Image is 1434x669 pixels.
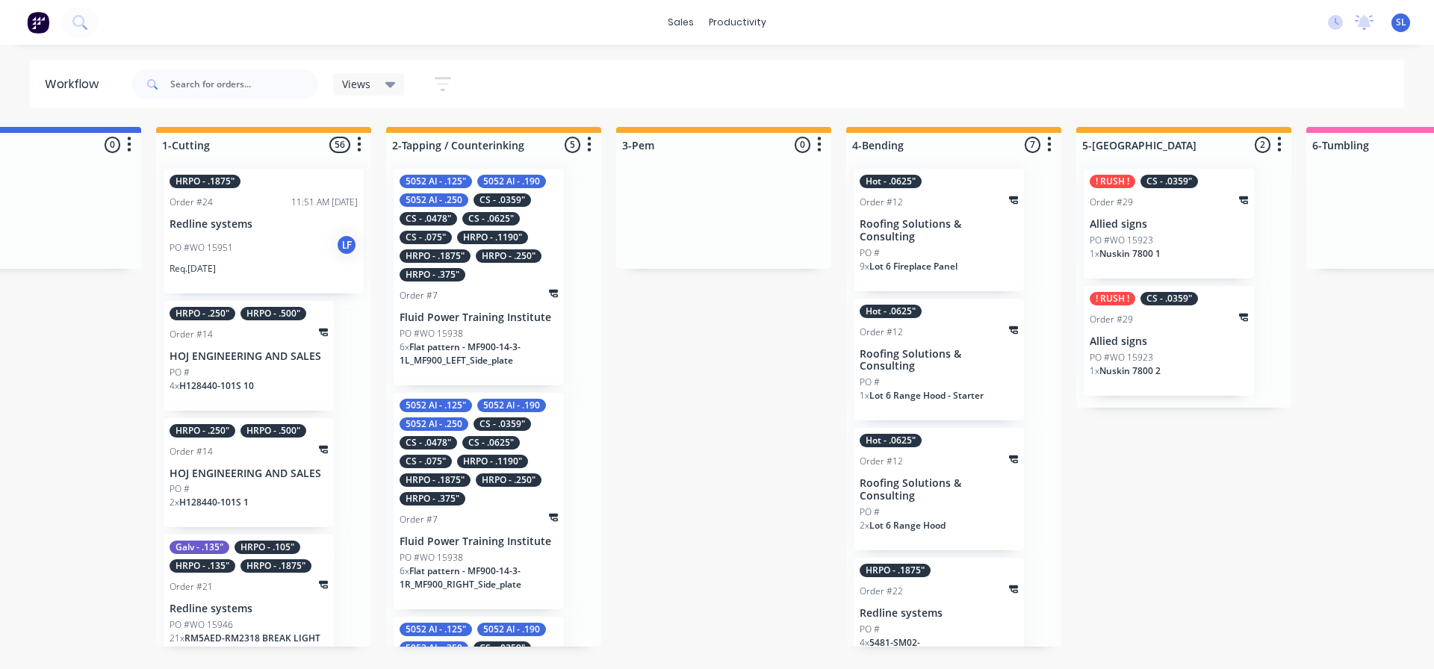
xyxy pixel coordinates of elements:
[170,350,328,363] p: HOJ ENGINEERING AND SALES
[477,623,546,636] div: 5052 Al - .190
[1099,247,1161,260] span: Nuskin 7800 1
[240,424,306,438] div: HRPO - .500"
[400,268,465,281] div: HRPO - .375"
[170,632,320,658] span: RM5AED-RM2318 BREAK LIGHT BRACKET- RIGHT HAND-FLAT-A
[860,260,869,273] span: 9 x
[179,496,249,508] span: H128440-101S 1
[860,455,903,468] div: Order #12
[477,399,546,412] div: 5052 Al - .190
[1090,234,1153,247] p: PO #WO 15923
[170,618,233,632] p: PO #WO 15946
[170,559,235,573] div: HRPO - .135"
[170,580,213,594] div: Order #21
[860,636,966,662] span: 5481-SM02-HopperContainmentSide
[170,603,328,615] p: Redline systems
[400,641,468,655] div: 5052 Al - .250
[860,607,1018,620] p: Redline systems
[854,299,1024,421] div: Hot - .0625"Order #12Roofing Solutions & ConsultingPO #1xLot 6 Range Hood - Starter
[400,327,463,340] p: PO #WO 15938
[474,193,531,207] div: CS - .0359"
[164,301,334,411] div: HRPO - .250"HRPO - .500"Order #14HOJ ENGINEERING AND SALESPO #4xH128440-101S 10
[474,417,531,431] div: CS - .0359"
[860,376,880,389] p: PO #
[854,428,1024,550] div: Hot - .0625"Order #12Roofing Solutions & ConsultingPO #2xLot 6 Range Hood
[170,482,190,496] p: PO #
[394,169,564,385] div: 5052 Al - .125"5052 Al - .1905052 Al - .250CS - .0359"CS - .0478"CS - .0625"CS - .075"HRPO - .119...
[701,11,774,34] div: productivity
[869,519,946,532] span: Lot 6 Range Hood
[335,234,358,256] div: LF
[400,551,463,564] p: PO #WO 15938
[860,348,1018,373] p: Roofing Solutions & Consulting
[854,169,1024,291] div: Hot - .0625"Order #12Roofing Solutions & ConsultingPO #9xLot 6 Fireplace Panel
[1090,218,1248,231] p: Allied signs
[860,218,1018,243] p: Roofing Solutions & Consulting
[462,212,520,225] div: CS - .0625"
[170,467,328,480] p: HOJ ENGINEERING AND SALES
[170,379,179,392] span: 4 x
[170,445,213,458] div: Order #14
[457,231,528,244] div: HRPO - .1190"
[400,340,409,353] span: 6 x
[860,175,922,188] div: Hot - .0625"
[400,212,457,225] div: CS - .0478"
[400,513,438,526] div: Order #7
[477,175,546,188] div: 5052 Al - .190
[400,564,409,577] span: 6 x
[1090,292,1135,305] div: ! RUSH !
[400,436,457,449] div: CS - .0478"
[400,564,521,591] span: Flat pattern - MF900-14-3-1R_MF900_RIGHT_Side_plate
[1084,286,1254,396] div: ! RUSH !CS - .0359"Order #29Allied signsPO #WO 159231xNuskin 7800 2
[1090,196,1133,209] div: Order #29
[164,169,364,293] div: HRPO - .1875"Order #2411:51 AM [DATE]Redline systemsPO #WO 15951LFReq.[DATE]
[170,424,235,438] div: HRPO - .250"
[400,311,558,324] p: Fluid Power Training Institute
[1090,351,1153,364] p: PO #WO 15923
[394,393,564,609] div: 5052 Al - .125"5052 Al - .1905052 Al - .250CS - .0359"CS - .0478"CS - .0625"CS - .075"HRPO - .119...
[400,623,472,636] div: 5052 Al - .125"
[400,289,438,302] div: Order #7
[860,519,869,532] span: 2 x
[860,623,880,636] p: PO #
[457,455,528,468] div: HRPO - .1190"
[660,11,701,34] div: sales
[170,496,179,508] span: 2 x
[400,399,472,412] div: 5052 Al - .125"
[400,193,468,207] div: 5052 Al - .250
[1090,247,1099,260] span: 1 x
[400,535,558,548] p: Fluid Power Training Institute
[170,218,358,231] p: Redline systems
[179,379,254,392] span: H128440-101S 10
[860,585,903,598] div: Order #22
[400,455,452,468] div: CS - .075"
[462,436,520,449] div: CS - .0625"
[291,196,358,209] div: 11:51 AM [DATE]
[1140,175,1198,188] div: CS - .0359"
[860,389,869,402] span: 1 x
[400,492,465,505] div: HRPO - .375"
[170,69,318,99] input: Search for orders...
[1090,335,1248,348] p: Allied signs
[860,326,903,339] div: Order #12
[1396,16,1406,29] span: SL
[860,246,880,260] p: PO #
[45,75,106,93] div: Workflow
[860,636,869,649] span: 4 x
[1084,169,1254,279] div: ! RUSH !CS - .0359"Order #29Allied signsPO #WO 159231xNuskin 7800 1
[170,328,213,341] div: Order #14
[474,641,531,655] div: CS - .0359"
[170,196,213,209] div: Order #24
[860,434,922,447] div: Hot - .0625"
[170,262,216,276] p: Req. [DATE]
[170,632,184,644] span: 21 x
[342,76,370,92] span: Views
[400,231,452,244] div: CS - .075"
[170,307,235,320] div: HRPO - .250"
[869,389,984,402] span: Lot 6 Range Hood - Starter
[240,559,311,573] div: HRPO - .1875"
[860,305,922,318] div: Hot - .0625"
[27,11,49,34] img: Factory
[170,241,233,255] p: PO #WO 15951
[860,564,931,577] div: HRPO - .1875"
[1090,364,1099,377] span: 1 x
